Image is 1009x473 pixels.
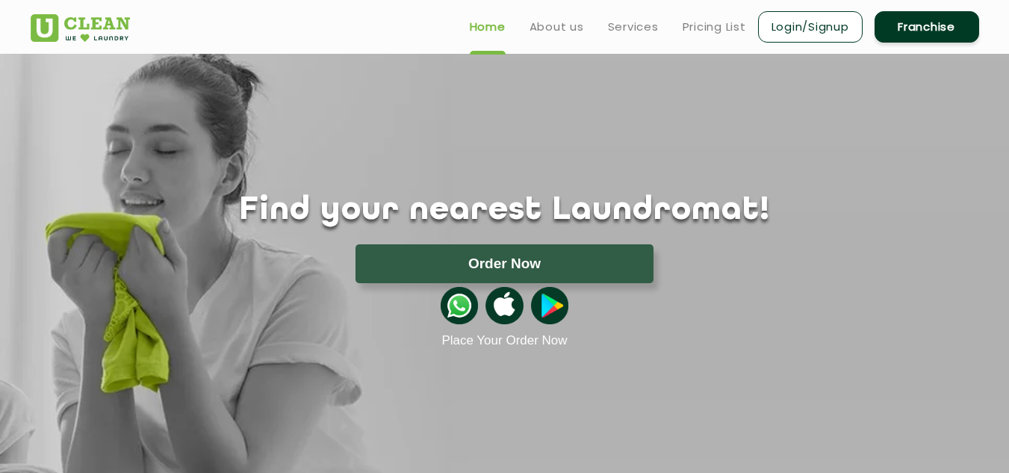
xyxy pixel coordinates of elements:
a: Pricing List [683,18,746,36]
img: apple-icon.png [485,287,523,324]
button: Order Now [356,244,653,283]
a: Login/Signup [758,11,863,43]
a: Franchise [875,11,979,43]
a: Services [608,18,659,36]
a: Place Your Order Now [441,333,567,348]
img: playstoreicon.png [531,287,568,324]
a: Home [470,18,506,36]
img: UClean Laundry and Dry Cleaning [31,14,130,42]
a: About us [530,18,584,36]
img: whatsappicon.png [441,287,478,324]
h1: Find your nearest Laundromat! [19,192,990,229]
